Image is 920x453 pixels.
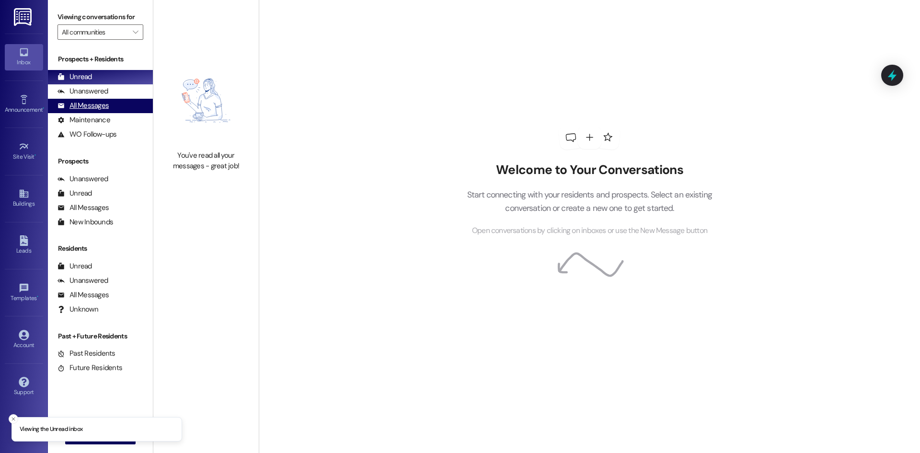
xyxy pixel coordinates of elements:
[57,304,98,314] div: Unknown
[452,188,726,215] p: Start connecting with your residents and prospects. Select an existing conversation or create a n...
[472,225,707,237] span: Open conversations by clicking on inboxes or use the New Message button
[48,331,153,341] div: Past + Future Residents
[57,290,109,300] div: All Messages
[5,374,43,400] a: Support
[57,72,92,82] div: Unread
[34,152,36,159] span: •
[5,327,43,353] a: Account
[20,425,82,434] p: Viewing the Unread inbox
[5,44,43,70] a: Inbox
[14,8,34,26] img: ResiDesk Logo
[5,186,43,211] a: Buildings
[9,414,18,424] button: Close toast
[164,151,248,171] div: You've read all your messages - great job!
[5,232,43,258] a: Leads
[133,28,138,36] i: 
[57,217,113,227] div: New Inbounds
[48,156,153,166] div: Prospects
[5,139,43,164] a: Site Visit •
[57,348,115,359] div: Past Residents
[57,174,108,184] div: Unanswered
[57,188,92,198] div: Unread
[37,293,38,300] span: •
[57,363,122,373] div: Future Residents
[57,261,92,271] div: Unread
[48,54,153,64] div: Prospects + Residents
[57,276,108,286] div: Unanswered
[164,55,248,146] img: empty-state
[452,163,726,178] h2: Welcome to Your Conversations
[57,10,143,24] label: Viewing conversations for
[57,129,116,139] div: WO Follow-ups
[57,101,109,111] div: All Messages
[57,86,108,96] div: Unanswered
[43,105,44,112] span: •
[57,115,110,125] div: Maintenance
[62,24,128,40] input: All communities
[48,244,153,254] div: Residents
[5,280,43,306] a: Templates •
[57,203,109,213] div: All Messages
